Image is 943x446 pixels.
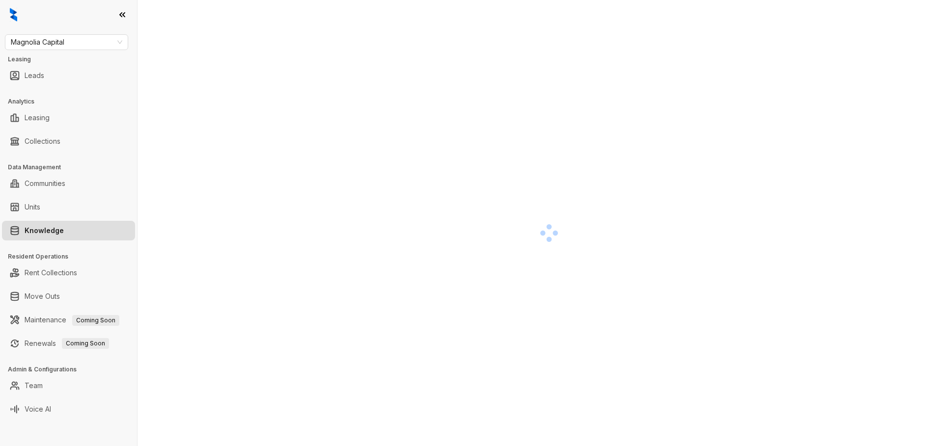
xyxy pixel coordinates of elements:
h3: Data Management [8,163,137,172]
a: Knowledge [25,221,64,240]
a: Move Outs [25,287,60,306]
h3: Resident Operations [8,252,137,261]
img: logo [10,8,17,22]
span: Magnolia Capital [11,35,122,50]
li: Communities [2,174,135,193]
li: Move Outs [2,287,135,306]
a: Voice AI [25,399,51,419]
li: Collections [2,131,135,151]
li: Rent Collections [2,263,135,283]
li: Renewals [2,334,135,353]
li: Voice AI [2,399,135,419]
li: Team [2,376,135,395]
span: Coming Soon [62,338,109,349]
span: Coming Soon [72,315,119,326]
li: Units [2,197,135,217]
li: Leads [2,66,135,85]
a: Leads [25,66,44,85]
li: Knowledge [2,221,135,240]
a: Team [25,376,43,395]
li: Leasing [2,108,135,128]
a: Collections [25,131,60,151]
a: RenewalsComing Soon [25,334,109,353]
h3: Leasing [8,55,137,64]
a: Rent Collections [25,263,77,283]
a: Units [25,197,40,217]
h3: Analytics [8,97,137,106]
a: Leasing [25,108,50,128]
li: Maintenance [2,310,135,330]
a: Communities [25,174,65,193]
h3: Admin & Configurations [8,365,137,374]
